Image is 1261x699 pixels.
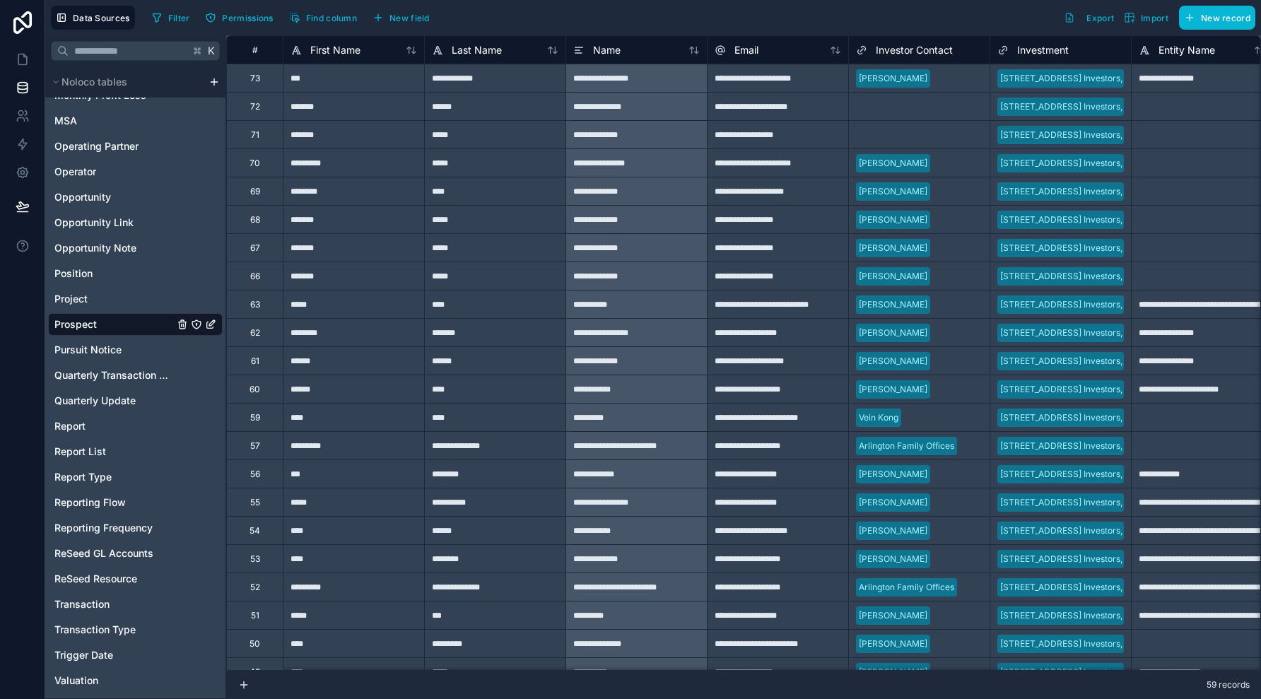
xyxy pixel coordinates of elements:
div: 67 [250,242,260,254]
span: K [206,46,216,56]
button: Find column [284,7,362,28]
div: [PERSON_NAME] [859,524,927,537]
div: [PERSON_NAME] [859,468,927,481]
div: [STREET_ADDRESS] Investors, LLC [1000,355,1141,368]
div: [PERSON_NAME] [859,213,927,226]
div: 63 [250,299,260,310]
div: [STREET_ADDRESS] Investors, LLC [1000,72,1141,85]
button: New field [368,7,435,28]
a: New record [1173,6,1255,30]
span: Filter [168,13,190,23]
div: 60 [250,384,260,395]
div: [STREET_ADDRESS] Investors, LLC [1000,638,1141,650]
div: [STREET_ADDRESS] Investors, LLC [1000,383,1141,396]
div: [PERSON_NAME] [859,72,927,85]
span: First Name [310,43,360,57]
span: Data Sources [73,13,130,23]
div: Arlington Family Offices [859,440,954,452]
div: [PERSON_NAME] [859,298,927,311]
span: Entity Name [1159,43,1215,57]
div: [STREET_ADDRESS] Investors, LLC [1000,270,1141,283]
button: New record [1179,6,1255,30]
div: Vein Kong [859,411,898,424]
div: [PERSON_NAME] [859,270,927,283]
span: Name [593,43,621,57]
span: Last Name [452,43,502,57]
button: Filter [146,7,195,28]
div: [PERSON_NAME] [859,185,927,198]
button: Import [1119,6,1173,30]
button: Export [1059,6,1119,30]
div: 61 [251,356,259,367]
button: Permissions [200,7,278,28]
div: [PERSON_NAME] [859,327,927,339]
div: [STREET_ADDRESS] Investors, LLC [1000,609,1141,622]
div: 62 [250,327,260,339]
div: 68 [250,214,260,225]
div: [PERSON_NAME] [859,383,927,396]
span: Investment [1017,43,1069,57]
div: 52 [250,582,260,593]
div: 54 [250,525,260,536]
span: Permissions [222,13,273,23]
span: Email [734,43,758,57]
div: 50 [250,638,260,650]
div: [STREET_ADDRESS] Investors, LLC [1000,213,1141,226]
div: [STREET_ADDRESS] Investors, LLC [1000,468,1141,481]
div: [STREET_ADDRESS] Investors, LLC [1000,298,1141,311]
div: 73 [250,73,260,84]
span: Find column [306,13,357,23]
div: [PERSON_NAME] [859,553,927,565]
div: [STREET_ADDRESS] Investors, LLC [1000,327,1141,339]
div: [STREET_ADDRESS] Investors, LLC [1000,185,1141,198]
div: [PERSON_NAME] [859,666,927,679]
a: Permissions [200,7,283,28]
span: Investor Contact [876,43,953,57]
div: 53 [250,553,260,565]
div: 72 [250,101,260,112]
div: 70 [250,158,260,169]
div: [STREET_ADDRESS] Investors, LLC [1000,100,1141,113]
div: 71 [251,129,259,141]
div: [PERSON_NAME] [859,355,927,368]
div: 66 [250,271,260,282]
div: [PERSON_NAME] [859,496,927,509]
div: [STREET_ADDRESS] Investors, LLC [1000,553,1141,565]
div: 57 [250,440,260,452]
div: 59 [250,412,260,423]
div: [STREET_ADDRESS] Investors, LLC [1000,524,1141,537]
div: [PERSON_NAME] [859,242,927,254]
div: 49 [250,666,260,678]
div: 55 [250,497,260,508]
div: [STREET_ADDRESS] Investors, LLC [1000,157,1141,170]
button: Data Sources [51,6,135,30]
div: Arlington Family Offices [859,581,954,594]
span: New record [1201,13,1250,23]
div: [STREET_ADDRESS] Investors, LLC [1000,581,1141,594]
div: [PERSON_NAME] [859,638,927,650]
div: 56 [250,469,260,480]
div: 51 [251,610,259,621]
div: [STREET_ADDRESS] Investors, LLC [1000,411,1141,424]
span: Export [1086,13,1114,23]
span: New field [389,13,430,23]
div: [PERSON_NAME] [859,157,927,170]
div: 69 [250,186,260,197]
div: [STREET_ADDRESS] Investors, LLC [1000,129,1141,141]
span: 59 records [1207,679,1250,691]
span: Import [1141,13,1168,23]
div: [PERSON_NAME] [859,609,927,622]
div: # [237,45,272,55]
div: [STREET_ADDRESS] Investors, LLC [1000,242,1141,254]
div: [STREET_ADDRESS] Investors, LLC [1000,496,1141,509]
div: [STREET_ADDRESS] Investors, LLC [1000,440,1141,452]
div: [STREET_ADDRESS] Investors, LLC [1000,666,1141,679]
